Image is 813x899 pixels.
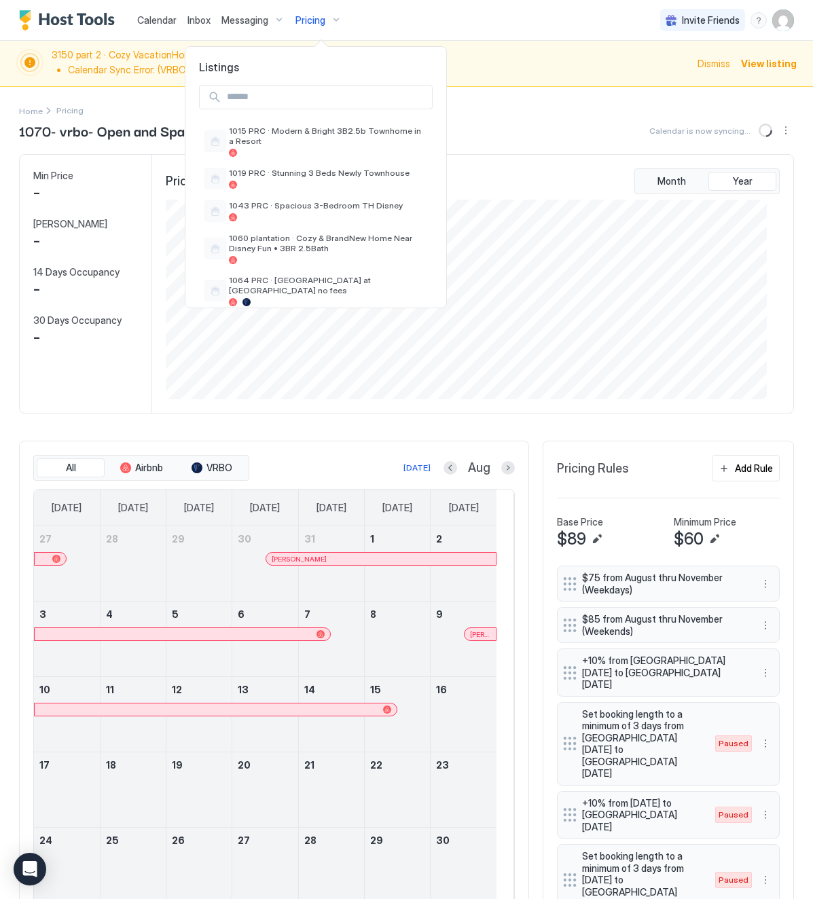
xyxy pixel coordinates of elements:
span: Listings [185,60,446,74]
span: 1015 PRC · Modern & Bright 3B2.5b Townhome in a Resort [229,126,427,146]
span: 1060 plantation · Cozy & BrandNew Home Near Disney Fun • 3BR 2.5Bath [229,233,427,253]
input: Input Field [221,86,432,109]
span: 1064 PRC · [GEOGRAPHIC_DATA] at [GEOGRAPHIC_DATA] no fees [229,275,427,295]
span: 1043 PRC · Spacious 3-Bedroom TH Disney [229,200,427,210]
div: Open Intercom Messenger [14,853,46,885]
span: 1019 PRC · Stunning 3 Beds Newly Townhouse [229,168,427,178]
